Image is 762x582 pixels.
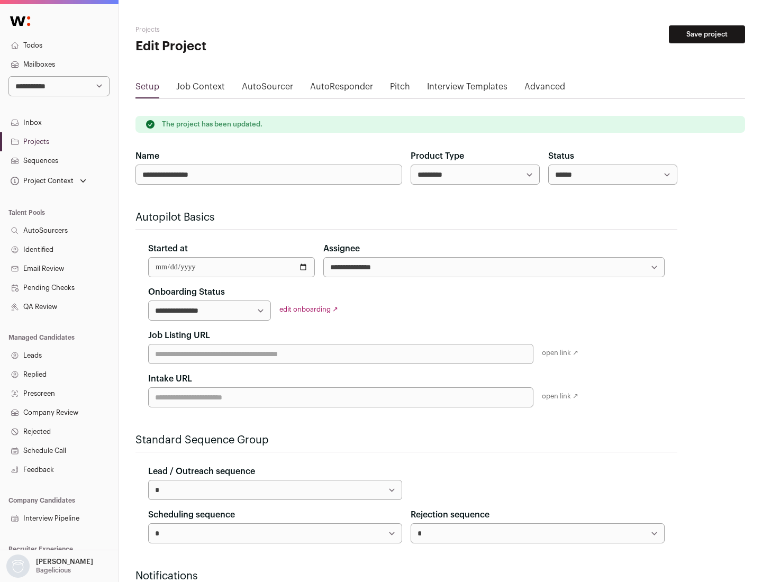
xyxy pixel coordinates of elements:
h2: Standard Sequence Group [135,433,677,448]
button: Open dropdown [4,554,95,578]
label: Product Type [411,150,464,162]
p: Bagelicious [36,566,71,575]
label: Intake URL [148,372,192,385]
label: Started at [148,242,188,255]
a: AutoResponder [310,80,373,97]
label: Onboarding Status [148,286,225,298]
h2: Autopilot Basics [135,210,677,225]
a: Pitch [390,80,410,97]
label: Scheduling sequence [148,508,235,521]
label: Job Listing URL [148,329,210,342]
label: Status [548,150,574,162]
label: Rejection sequence [411,508,489,521]
label: Name [135,150,159,162]
h2: Projects [135,25,339,34]
a: Interview Templates [427,80,507,97]
div: Project Context [8,177,74,185]
label: Assignee [323,242,360,255]
img: Wellfound [4,11,36,32]
a: Setup [135,80,159,97]
p: The project has been updated. [162,120,262,129]
h1: Edit Project [135,38,339,55]
a: edit onboarding ↗ [279,306,338,313]
button: Save project [669,25,745,43]
img: nopic.png [6,554,30,578]
button: Open dropdown [8,174,88,188]
a: Job Context [176,80,225,97]
a: Advanced [524,80,565,97]
label: Lead / Outreach sequence [148,465,255,478]
a: AutoSourcer [242,80,293,97]
p: [PERSON_NAME] [36,558,93,566]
